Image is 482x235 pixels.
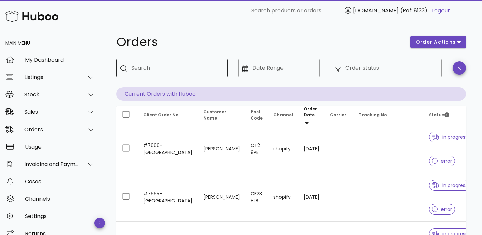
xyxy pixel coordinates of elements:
[410,36,466,48] button: order actions
[24,109,79,115] div: Sales
[268,125,298,173] td: shopify
[268,173,298,222] td: shopify
[25,144,95,150] div: Usage
[298,106,325,125] th: Order Date: Sorted descending. Activate to remove sorting.
[138,125,198,173] td: #7666-[GEOGRAPHIC_DATA]
[5,9,58,23] img: Huboo Logo
[116,36,402,48] h1: Orders
[25,213,95,219] div: Settings
[330,112,346,118] span: Carrier
[116,87,466,101] p: Current Orders with Huboo
[138,106,198,125] th: Client Order No.
[203,109,226,121] span: Customer Name
[298,173,325,222] td: [DATE]
[24,126,79,133] div: Orders
[273,112,293,118] span: Channel
[325,106,353,125] th: Carrier
[298,125,325,173] td: [DATE]
[429,112,449,118] span: Status
[24,91,79,98] div: Stock
[416,39,456,46] span: order actions
[138,173,198,222] td: #7665-[GEOGRAPHIC_DATA]
[359,112,388,118] span: Tracking No.
[432,183,468,188] span: in progress
[198,173,245,222] td: [PERSON_NAME]
[143,112,180,118] span: Client Order No.
[25,178,95,185] div: Cases
[432,135,468,139] span: in progress
[424,106,476,125] th: Status
[24,74,79,80] div: Listings
[24,161,79,167] div: Invoicing and Payments
[198,125,245,173] td: [PERSON_NAME]
[25,57,95,63] div: My Dashboard
[245,173,268,222] td: CF23 8LB
[400,7,427,14] span: (Ref: 8133)
[353,7,399,14] span: [DOMAIN_NAME]
[245,106,268,125] th: Post Code
[25,196,95,202] div: Channels
[245,125,268,173] td: CT2 8PE
[432,7,450,15] a: Logout
[304,106,317,118] span: Order Date
[353,106,424,125] th: Tracking No.
[432,207,452,212] span: error
[432,159,452,163] span: error
[268,106,298,125] th: Channel
[251,109,263,121] span: Post Code
[198,106,245,125] th: Customer Name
